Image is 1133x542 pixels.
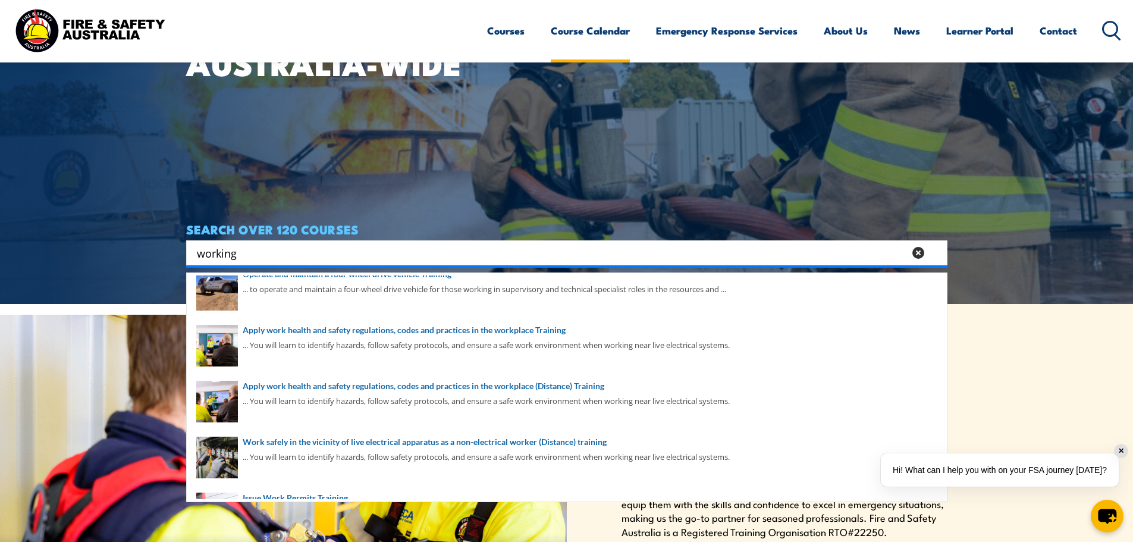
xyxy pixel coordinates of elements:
a: Operate and maintain a four wheel drive vehicle Training [196,268,937,281]
a: Apply work health and safety regulations, codes and practices in the workplace Training [196,324,937,337]
a: Work safely in the vicinity of live electrical apparatus as a non-electrical worker (Distance) tr... [196,436,937,449]
input: Search input [197,244,905,262]
a: Issue Work Permits Training [196,491,937,505]
button: Search magnifier button [927,245,943,261]
form: Search form [199,245,907,261]
div: Hi! What can I help you with on your FSA journey [DATE]? [881,453,1119,487]
a: Learner Portal [946,15,1013,46]
div: ✕ [1115,444,1128,458]
button: chat-button [1091,500,1123,532]
a: Contact [1040,15,1077,46]
a: Course Calendar [551,15,630,46]
a: Emergency Response Services [656,15,798,46]
a: Apply work health and safety regulations, codes and practices in the workplace (Distance) Training [196,380,937,393]
a: News [894,15,920,46]
a: About Us [824,15,868,46]
a: Courses [487,15,525,46]
h4: SEARCH OVER 120 COURSES [186,223,947,236]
